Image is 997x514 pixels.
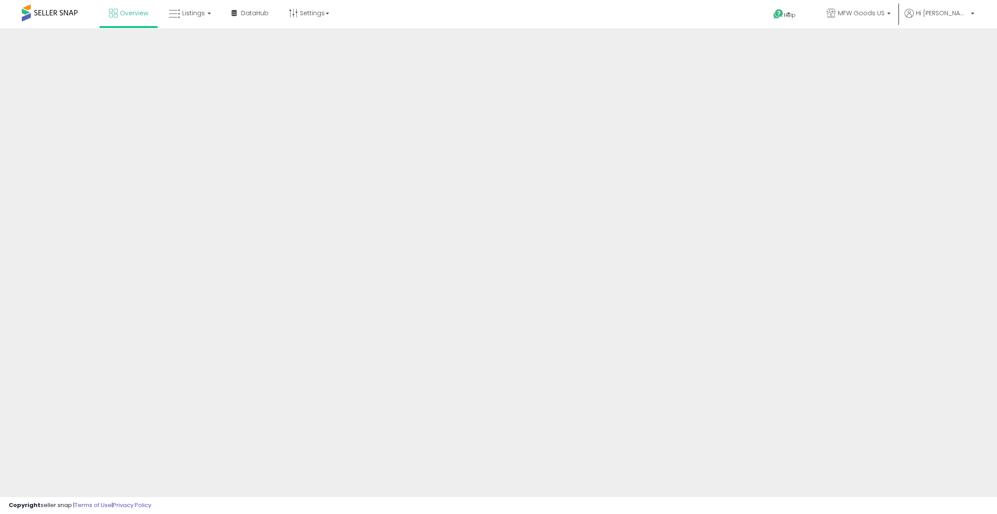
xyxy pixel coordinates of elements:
[241,9,269,17] span: DataHub
[766,2,813,28] a: Help
[916,9,968,17] span: Hi [PERSON_NAME]
[773,9,784,20] i: Get Help
[784,11,796,19] span: Help
[905,9,974,28] a: Hi [PERSON_NAME]
[120,9,148,17] span: Overview
[182,9,205,17] span: Listings
[838,9,885,17] span: MFW Goods US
